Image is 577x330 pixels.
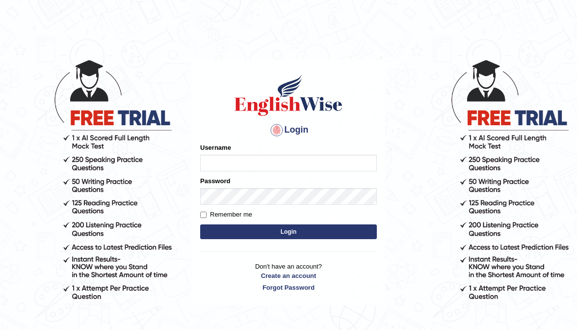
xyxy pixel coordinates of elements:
input: Remember me [200,212,207,218]
button: Login [200,224,377,239]
label: Password [200,176,230,186]
a: Forgot Password [200,283,377,292]
img: Logo of English Wise sign in for intelligent practice with AI [233,73,344,117]
label: Remember me [200,210,252,220]
p: Don't have an account? [200,262,377,292]
label: Username [200,143,231,152]
h4: Login [200,122,377,138]
a: Create an account [200,271,377,280]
